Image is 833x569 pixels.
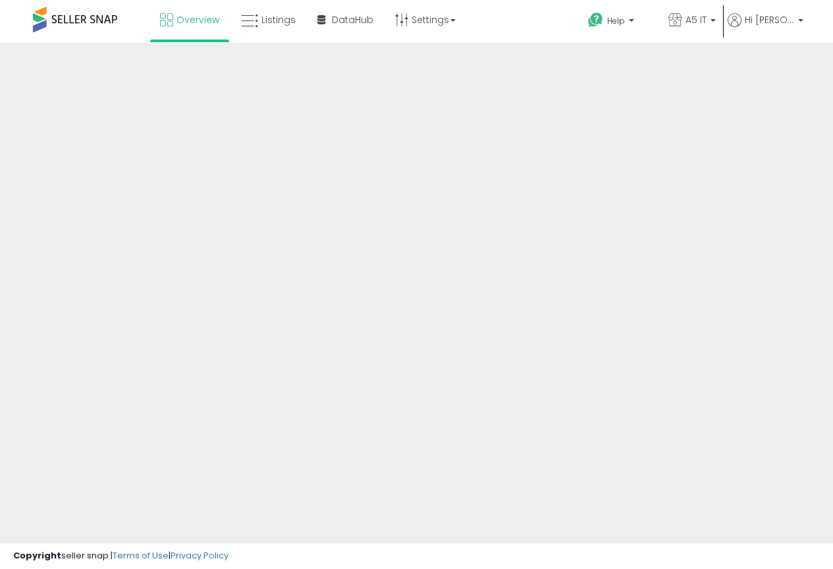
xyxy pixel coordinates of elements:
i: Get Help [587,12,604,28]
div: seller snap | | [13,550,228,562]
span: Overview [176,13,219,26]
span: Listings [261,13,296,26]
strong: Copyright [13,549,61,562]
a: Hi [PERSON_NAME] [728,13,803,43]
a: Help [578,2,657,43]
a: Terms of Use [113,549,169,562]
span: Help [607,15,625,26]
span: Hi [PERSON_NAME] [745,13,794,26]
span: A5 IT [685,13,707,26]
a: Privacy Policy [171,549,228,562]
span: DataHub [332,13,373,26]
